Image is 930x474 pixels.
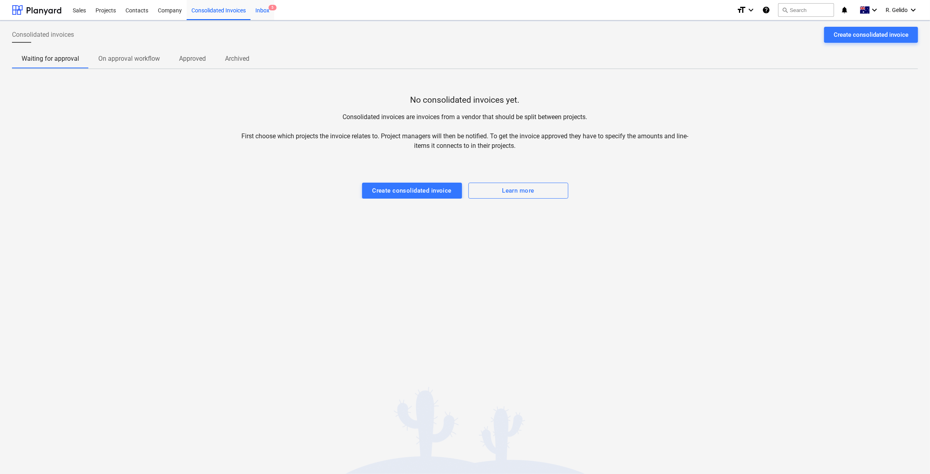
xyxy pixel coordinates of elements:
button: Create consolidated invoice [362,183,462,199]
button: Create consolidated invoice [824,27,918,43]
i: format_size [737,5,746,15]
iframe: Chat Widget [890,436,930,474]
p: Consolidated invoices are invoices from a vendor that should be split between projects. First cho... [239,112,692,151]
div: Learn more [502,185,534,196]
i: notifications [840,5,848,15]
p: On approval workflow [98,54,160,64]
p: No consolidated invoices yet. [410,95,520,106]
i: Knowledge base [762,5,770,15]
button: Search [778,3,834,17]
i: keyboard_arrow_down [908,5,918,15]
div: Create consolidated invoice [372,185,452,196]
i: keyboard_arrow_down [746,5,756,15]
div: Create consolidated invoice [834,30,908,40]
span: 5 [269,5,277,10]
p: Approved [179,54,206,64]
p: Waiting for approval [22,54,79,64]
p: Archived [225,54,249,64]
button: Learn more [468,183,568,199]
span: R. Gelido [886,7,908,13]
span: Consolidated invoices [12,30,74,40]
span: search [782,7,788,13]
i: keyboard_arrow_down [870,5,879,15]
